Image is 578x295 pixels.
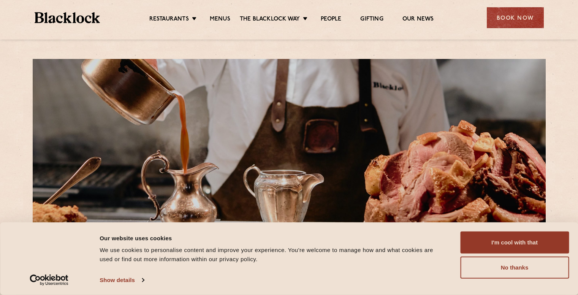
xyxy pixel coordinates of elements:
[100,246,443,264] div: We use cookies to personalise content and improve your experience. You're welcome to manage how a...
[100,233,443,243] div: Our website uses cookies
[460,232,569,254] button: I'm cool with that
[360,16,383,24] a: Gifting
[487,7,544,28] div: Book Now
[16,274,82,286] a: Usercentrics Cookiebot - opens in a new window
[100,274,144,286] a: Show details
[460,257,569,279] button: No thanks
[321,16,341,24] a: People
[240,16,300,24] a: The Blacklock Way
[149,16,189,24] a: Restaurants
[210,16,230,24] a: Menus
[402,16,434,24] a: Our News
[35,12,100,23] img: BL_Textured_Logo-footer-cropped.svg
